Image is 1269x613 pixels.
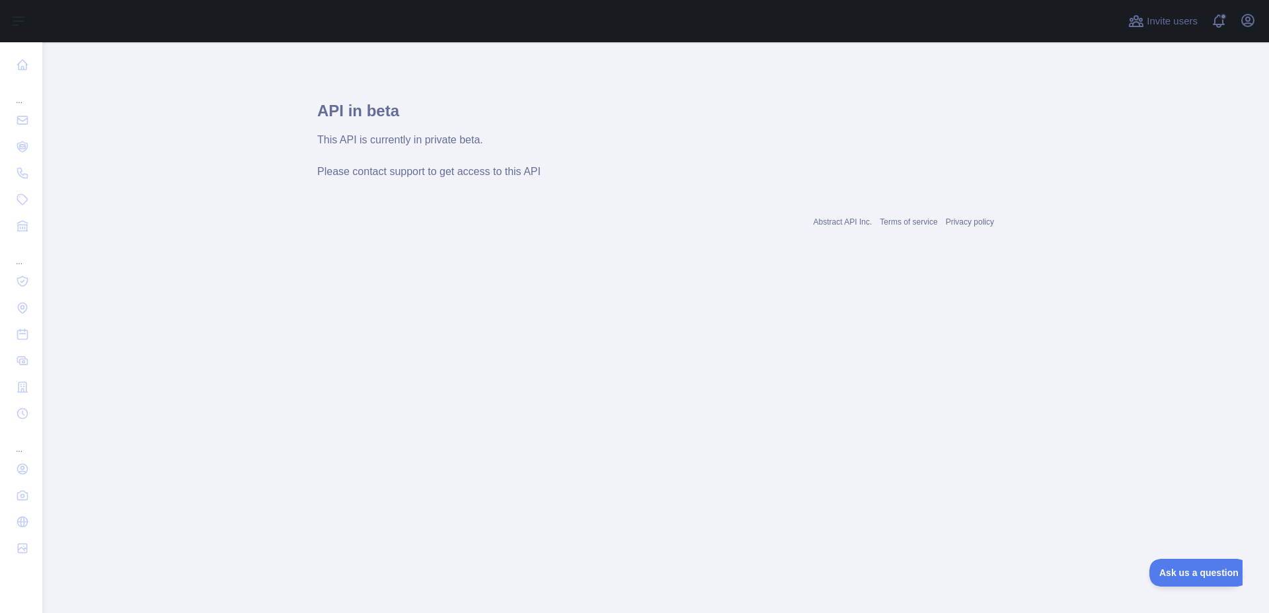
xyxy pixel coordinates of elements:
[880,217,937,227] a: Terms of service
[1149,559,1243,587] iframe: Toggle Customer Support
[1147,14,1198,29] span: Invite users
[946,217,994,227] a: Privacy policy
[317,132,994,148] div: This API is currently in private beta.
[1126,11,1200,32] button: Invite users
[11,79,32,106] div: ...
[11,240,32,267] div: ...
[814,217,872,227] a: Abstract API Inc.
[317,166,541,177] span: Please contact support to get access to this API
[317,100,994,132] h1: API in beta
[11,428,32,454] div: ...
